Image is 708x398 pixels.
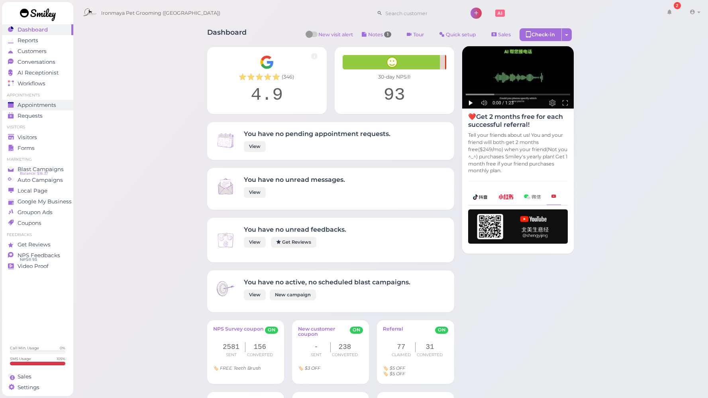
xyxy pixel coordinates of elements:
a: Sales [485,28,518,41]
span: Forms [18,145,35,152]
div: 0 % [60,345,65,351]
span: NPS® 93 [20,256,37,263]
a: Dashboard [2,24,73,35]
div: 105 % [57,356,65,361]
div: 156 [245,342,274,352]
a: NPS Feedbacks NPS® 93 [2,250,73,261]
img: douyin-2727e60b7b0d5d1bbe969c21619e8014.png [473,194,488,200]
div: Coupon title [213,366,278,370]
span: AI Receptionist [18,69,59,76]
a: Tour [400,28,431,41]
span: 1 [384,32,391,37]
div: Invitee Coupon title [383,366,448,370]
a: Customers [2,46,73,57]
img: Inbox [215,130,236,151]
div: 2581 [217,342,246,352]
img: Inbox [215,176,236,197]
a: Video Proof [2,261,73,272]
span: NPS Feedbacks [18,252,60,259]
span: Requests [18,112,43,119]
div: Converted [331,352,359,358]
a: View [244,290,266,300]
i: $3 OFF [305,365,320,371]
div: Converted [416,352,444,358]
span: New visit alert [318,31,353,43]
div: 31 [416,342,444,352]
div: 2 [674,2,681,9]
span: Conversations [18,59,55,65]
a: Sales [2,371,73,382]
div: Check-in [520,28,562,41]
div: 77 [387,342,416,352]
div: 30-day NPS® [343,73,446,81]
img: wechat-a99521bb4f7854bbf8f190d1356e2cdb.png [524,194,541,199]
a: View [244,187,266,198]
i: $5 OFF [390,371,405,376]
i: FREE Teeth Brush [220,365,261,371]
a: Local Page [2,185,73,196]
span: Local Page [18,187,47,194]
span: Balance: $16.37 [20,170,48,177]
h1: Dashboard [207,28,247,43]
span: Workflows [18,80,45,87]
div: Sent [302,352,331,358]
a: Coupons [2,218,73,229]
a: Auto Campaigns [2,175,73,185]
h4: ❤️Get 2 months free for each successful referral! [468,113,568,128]
a: Get Reviews [271,237,316,248]
img: Inbox [215,230,236,250]
span: Customers [18,48,47,55]
img: Google__G__Logo-edd0e34f60d7ca4a2f4ece79cff21ae3.svg [260,55,274,69]
div: SMS Usage [10,356,31,361]
span: ( 346 ) [282,73,294,81]
li: Feedbacks [2,232,73,238]
span: Blast Campaigns [18,166,64,173]
a: Quick setup [433,28,483,41]
h4: You have no active, no scheduled blast campaigns. [244,278,410,286]
a: View [244,237,266,248]
a: New customer coupon [298,326,350,338]
div: 4.9 [215,85,319,106]
h4: You have no unread messages. [244,176,345,183]
a: Workflows [2,78,73,89]
h4: You have no pending appointment requests. [244,130,390,138]
h4: You have no unread feedbacks. [244,226,346,233]
span: Visitors [18,134,37,141]
a: AI Receptionist [2,67,73,78]
span: Groupon Ads [18,209,53,216]
li: Visitors [2,124,73,130]
a: Requests [2,110,73,121]
span: ON [435,327,448,334]
li: Marketing [2,157,73,162]
span: Auto Campaigns [18,177,63,183]
a: View [244,141,266,152]
span: Coupons [18,220,41,227]
img: AI receptionist [462,46,574,109]
div: Coupon title [298,366,363,370]
a: Conversations [2,57,73,67]
div: 238 [331,342,359,352]
a: Settings [2,382,73,393]
input: Search customer [382,7,460,20]
a: Groupon Ads [2,207,73,218]
span: ON [265,327,278,334]
span: Sales [498,32,511,37]
div: - [302,342,331,352]
span: Appointments [18,102,56,108]
img: xhs-786d23addd57f6a2be217d5a65f4ab6b.png [498,194,514,199]
button: Notes 1 [355,28,398,41]
span: Dashboard [18,26,48,33]
span: ON [350,327,363,334]
span: Video Proof [18,263,49,270]
a: Get Reviews [2,239,73,250]
i: $5 OFF [390,365,405,371]
li: Appointments [2,93,73,98]
div: Sent [217,352,246,358]
span: Reports [18,37,38,44]
a: Appointments [2,100,73,110]
span: Google My Business [18,198,72,205]
div: Call Min. Usage [10,345,39,351]
a: NPS Survey coupon [213,326,264,338]
span: Ironmaya Pet Grooming ([GEOGRAPHIC_DATA]) [101,2,220,24]
a: Forms [2,143,73,154]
